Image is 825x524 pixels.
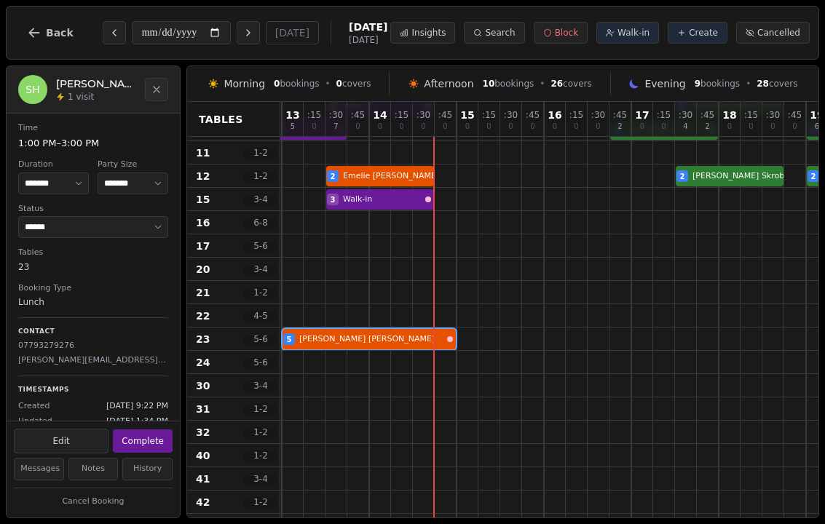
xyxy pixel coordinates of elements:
[285,110,299,120] span: 13
[746,78,751,90] span: •
[640,123,644,130] span: 0
[644,76,685,91] span: Evening
[196,448,210,463] span: 40
[555,27,578,39] span: Block
[569,111,583,119] span: : 15
[395,111,408,119] span: : 15
[243,147,278,159] span: 1 - 2
[550,79,563,89] span: 26
[373,110,387,120] span: 14
[299,333,444,346] span: [PERSON_NAME] [PERSON_NAME]
[15,15,85,50] button: Back
[287,334,292,345] span: 5
[196,332,210,346] span: 23
[757,27,800,39] span: Cancelled
[196,285,210,300] span: 21
[18,340,168,352] p: 07793279276
[18,354,168,367] p: [PERSON_NAME][EMAIL_ADDRESS][DOMAIN_NAME]
[196,472,210,486] span: 41
[196,425,210,440] span: 32
[757,78,797,90] span: covers
[705,123,709,130] span: 2
[657,111,671,119] span: : 15
[56,76,136,91] h2: [PERSON_NAME] [PERSON_NAME]
[196,262,210,277] span: 20
[811,171,816,182] span: 2
[18,261,168,274] dd: 23
[635,110,649,120] span: 17
[679,111,692,119] span: : 30
[770,123,775,130] span: 0
[483,78,534,90] span: bookings
[596,22,659,44] button: Walk-in
[18,400,50,413] span: Created
[343,170,439,183] span: Emelie [PERSON_NAME]
[399,123,403,130] span: 0
[438,111,452,119] span: : 45
[390,22,455,44] button: Insights
[103,21,126,44] button: Previous day
[486,123,491,130] span: 0
[243,357,278,368] span: 5 - 6
[692,170,794,183] span: [PERSON_NAME] Skrobek
[508,123,513,130] span: 0
[18,75,47,104] div: SH
[540,78,545,90] span: •
[333,123,338,130] span: 7
[613,111,627,119] span: : 45
[792,123,797,130] span: 0
[550,78,591,90] span: covers
[243,496,278,508] span: 1 - 2
[483,79,495,89] span: 10
[680,171,685,182] span: 2
[351,111,365,119] span: : 45
[243,263,278,275] span: 3 - 4
[411,27,446,39] span: Insights
[274,78,319,90] span: bookings
[196,355,210,370] span: 24
[349,20,387,34] span: [DATE]
[736,22,810,44] button: Cancelled
[349,34,387,46] span: [DATE]
[668,22,727,44] button: Create
[460,110,474,120] span: 15
[243,217,278,229] span: 6 - 8
[810,110,824,120] span: 19
[617,27,650,39] span: Walk-in
[727,123,732,130] span: 0
[224,76,265,91] span: Morning
[18,122,168,135] dt: Time
[18,203,168,215] dt: Status
[329,111,343,119] span: : 30
[530,123,534,130] span: 0
[196,146,210,160] span: 11
[196,192,210,207] span: 15
[14,458,64,480] button: Messages
[465,123,470,130] span: 0
[815,123,819,130] span: 6
[98,159,168,171] dt: Party Size
[196,402,210,416] span: 31
[18,136,168,151] dd: 1:00 PM – 3:00 PM
[744,111,758,119] span: : 15
[18,295,168,309] dd: Lunch
[788,111,802,119] span: : 45
[18,159,89,171] dt: Duration
[548,110,561,120] span: 16
[18,385,168,395] p: Timestamps
[199,112,243,127] span: Tables
[553,123,557,130] span: 0
[243,426,278,438] span: 1 - 2
[243,473,278,485] span: 3 - 4
[331,171,336,182] span: 2
[574,123,578,130] span: 0
[196,215,210,230] span: 16
[661,123,666,130] span: 0
[196,169,210,183] span: 12
[237,21,260,44] button: Next day
[312,123,316,130] span: 0
[591,111,605,119] span: : 30
[243,287,278,298] span: 1 - 2
[243,380,278,392] span: 3 - 4
[526,111,540,119] span: : 45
